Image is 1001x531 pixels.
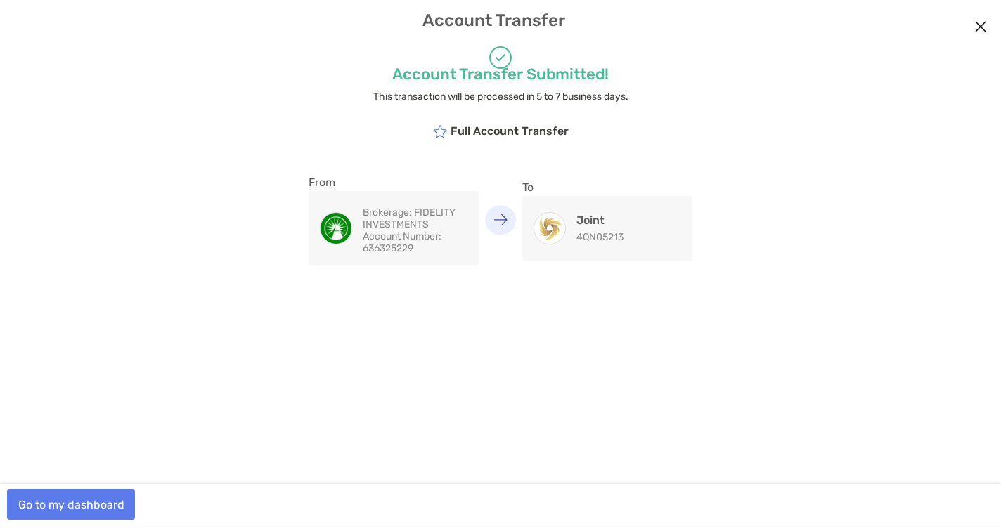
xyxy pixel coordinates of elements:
p: From [309,173,479,191]
p: 4QN05213 [576,231,624,243]
p: To [522,178,692,196]
button: Close modal [970,17,991,38]
button: Go to my dashboard [7,489,135,520]
h6: This transaction will be processed in 5 to 7 business days. [211,91,790,103]
p: 636325229 [363,230,467,254]
img: image [321,213,351,244]
h4: Account Transfer [13,11,989,30]
span: Brokerage: [363,206,412,218]
img: Icon arrow [493,214,508,225]
img: Joint [534,213,565,244]
h4: Joint [576,214,624,227]
span: Account Number: [363,230,441,242]
h4: Account Transfer Submitted! [211,65,790,84]
h5: Full Account Transfer [433,124,569,138]
p: FIDELITY INVESTMENTS [363,206,467,230]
